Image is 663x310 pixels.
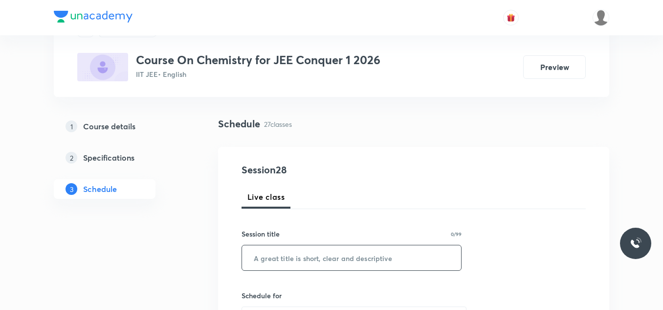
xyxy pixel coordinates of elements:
[218,117,260,131] h4: Schedule
[83,152,134,164] h5: Specifications
[54,148,187,167] a: 2Specifications
[264,119,292,129] p: 27 classes
[77,53,128,81] img: 74F6A17E-99C8-4237-9553-675A7A67341E_plus.png
[66,152,77,164] p: 2
[54,11,133,25] a: Company Logo
[54,117,187,136] a: 1Course details
[242,229,280,239] h6: Session title
[83,120,135,132] h5: Course details
[242,245,461,270] input: A great title is short, clear and descriptive
[54,11,133,23] img: Company Logo
[136,53,380,67] h3: Course On Chemistry for JEE Conquer 1 2026
[136,69,380,79] p: IIT JEE • English
[242,290,462,301] h6: Schedule for
[503,10,519,25] button: avatar
[593,9,609,26] img: Saniya Tarannum
[66,120,77,132] p: 1
[66,183,77,195] p: 3
[630,238,641,249] img: ttu
[83,183,117,195] h5: Schedule
[507,13,515,22] img: avatar
[242,163,420,177] h4: Session 28
[523,55,586,79] button: Preview
[247,191,285,203] span: Live class
[451,232,462,237] p: 0/99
